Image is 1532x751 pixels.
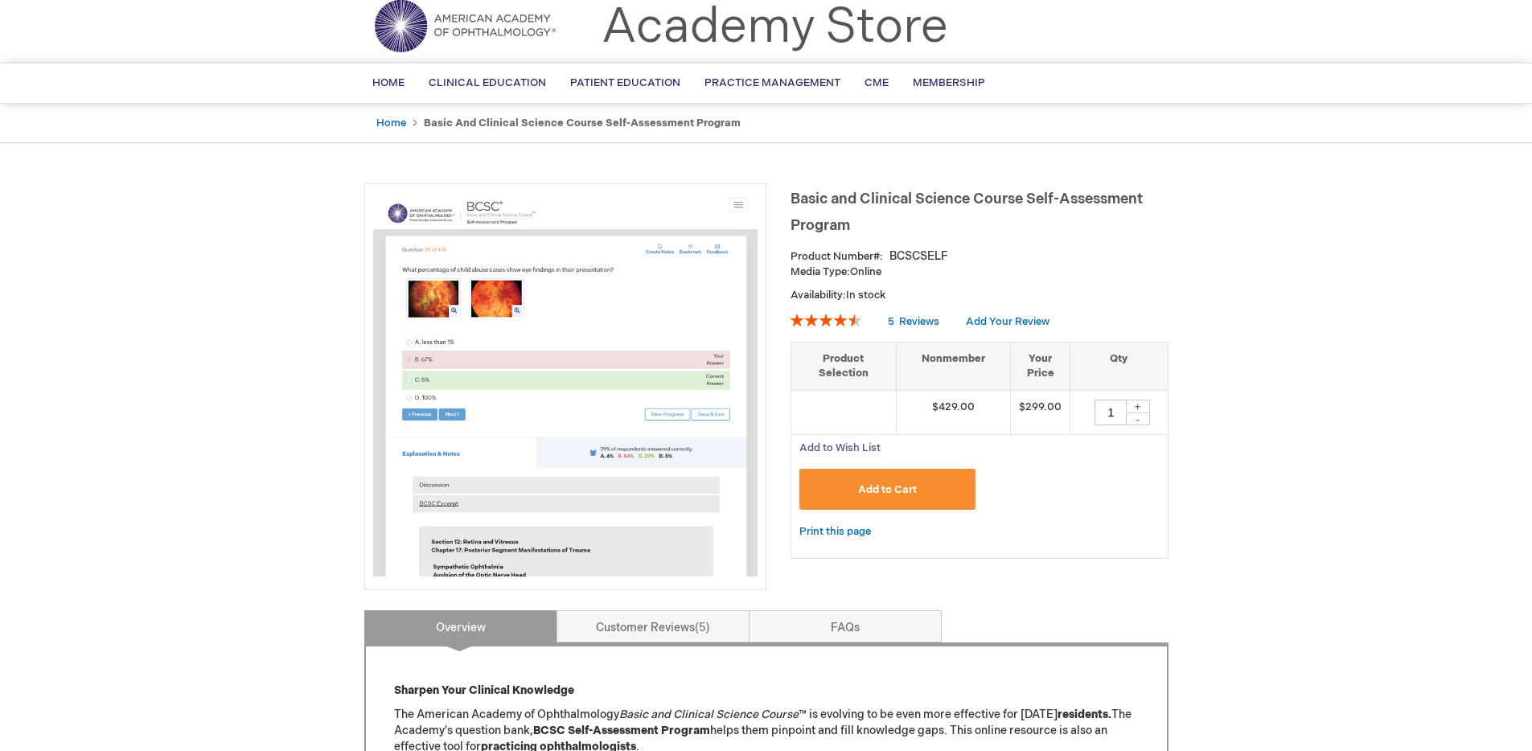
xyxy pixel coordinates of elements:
div: BCSCSELF [889,248,948,265]
span: Home [372,76,405,89]
a: Add Your Review [966,315,1049,328]
div: - [1126,412,1150,425]
span: 5 [888,315,894,328]
span: 5 [695,621,710,634]
td: $299.00 [1011,390,1070,434]
em: Basic and Clinical Science Course [619,708,799,721]
strong: residents. [1058,708,1111,721]
img: Basic and Clinical Science Course Self-Assessment Program [373,192,758,577]
a: Home [376,117,406,129]
th: Product Selection [791,342,897,390]
div: 92% [791,314,861,326]
strong: Sharpen Your Clinical Knowledge [394,683,574,697]
a: Add to Wish List [799,441,881,454]
th: Qty [1070,342,1168,390]
td: $429.00 [896,390,1011,434]
span: Reviews [899,315,939,328]
th: Nonmember [896,342,1011,390]
a: Overview [364,610,557,642]
div: + [1126,400,1150,413]
span: Patient Education [570,76,680,89]
a: Print this page [799,522,871,542]
strong: Product Number [791,250,883,263]
a: FAQs [749,610,942,642]
a: 5 Reviews [888,315,942,328]
th: Your Price [1011,342,1070,390]
span: In stock [846,289,885,302]
input: Qty [1095,400,1127,425]
strong: Media Type: [791,265,850,278]
button: Add to Cart [799,469,976,510]
span: Membership [913,76,985,89]
span: Practice Management [704,76,840,89]
p: Availability: [791,288,1169,303]
span: Add to Cart [858,483,917,496]
span: Clinical Education [429,76,546,89]
p: Online [791,265,1169,280]
strong: Basic and Clinical Science Course Self-Assessment Program [424,117,741,129]
strong: BCSC Self-Assessment Program [533,724,710,737]
span: Add to Wish List [799,441,881,454]
span: Basic and Clinical Science Course Self-Assessment Program [791,191,1143,234]
span: CME [865,76,889,89]
a: Customer Reviews5 [557,610,750,642]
